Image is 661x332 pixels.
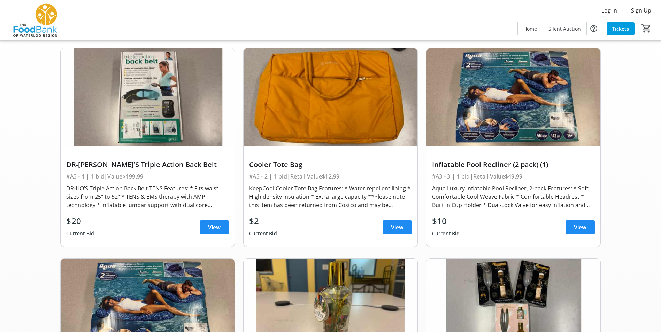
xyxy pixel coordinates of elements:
[208,223,221,231] span: View
[249,184,412,209] div: KeepCool Cooler Tote Bag Features: * Water repellent lining * High density insulation * Extra lar...
[66,172,229,181] div: #A3 - 1 | 1 bid | Value $199.99
[66,215,94,227] div: $20
[249,227,277,240] div: Current Bid
[566,220,595,234] a: View
[432,160,595,169] div: Inflatable Pool Recliner (2 pack) (1)
[4,3,66,38] img: The Food Bank of Waterloo Region's Logo
[66,184,229,209] div: DR-HO’S Triple Action Back Belt TENS Features: * Fits waist sizes from 25" to 52" * TENS & EMS th...
[640,22,653,34] button: Cart
[432,184,595,209] div: Aqua Luxury Inflatable Pool Recliner, 2-pack Features: * Soft Comfortable Cool Weave Fabric * Com...
[66,227,94,240] div: Current Bid
[66,160,229,169] div: DR-[PERSON_NAME]’S Triple Action Back Belt
[543,22,586,35] a: Silent Auction
[249,160,412,169] div: Cooler Tote Bag
[383,220,412,234] a: View
[518,22,543,35] a: Home
[426,48,600,146] img: Inflatable Pool Recliner (2 pack) (1)
[391,223,403,231] span: View
[612,25,629,32] span: Tickets
[432,227,460,240] div: Current Bid
[574,223,586,231] span: View
[607,22,635,35] a: Tickets
[523,25,537,32] span: Home
[625,5,657,16] button: Sign Up
[596,5,623,16] button: Log In
[601,6,617,15] span: Log In
[200,220,229,234] a: View
[631,6,651,15] span: Sign Up
[432,172,595,181] div: #A3 - 3 | 1 bid | Retail Value $49.99
[244,48,417,146] img: Cooler Tote Bag
[548,25,581,32] span: Silent Auction
[587,22,601,35] button: Help
[432,215,460,227] div: $10
[249,172,412,181] div: #A3 - 2 | 1 bid | Retail Value $12.99
[249,215,277,227] div: $2
[61,48,235,146] img: DR-HO’S Triple Action Back Belt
